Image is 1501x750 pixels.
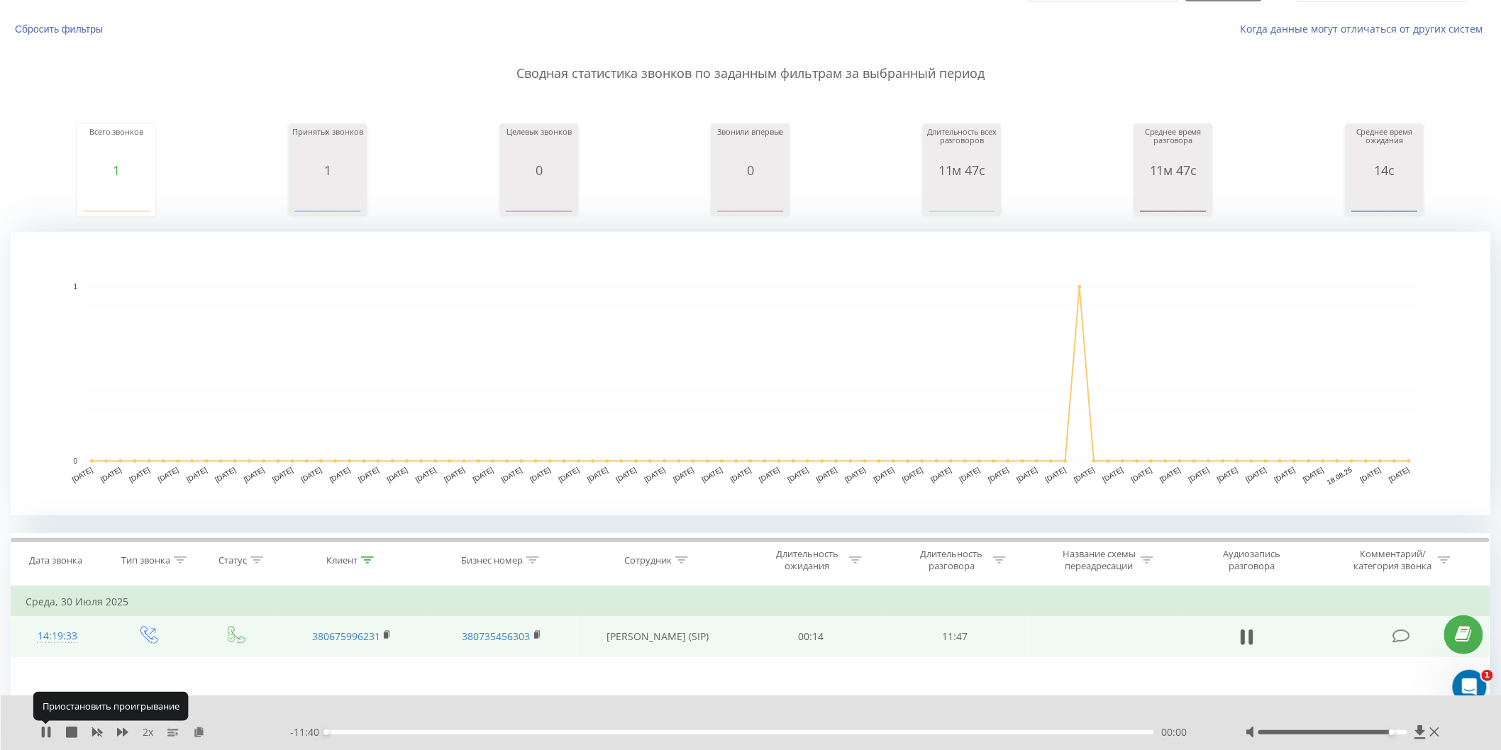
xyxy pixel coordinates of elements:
[73,283,77,291] text: 1
[715,177,786,220] svg: A chart.
[528,466,552,483] text: [DATE]
[11,23,110,35] button: Сбросить фильтры
[121,554,170,566] div: Тип звонка
[1349,163,1420,177] div: 14с
[463,629,531,643] a: 380735456303
[586,466,609,483] text: [DATE]
[243,466,266,483] text: [DATE]
[901,466,924,483] text: [DATE]
[73,457,77,465] text: 0
[1351,548,1434,572] div: Комментарий/категория звонка
[926,128,997,163] div: Длительность всех разговоров
[81,163,152,177] div: 1
[29,554,82,566] div: Дата звонка
[1130,466,1153,483] text: [DATE]
[758,466,781,483] text: [DATE]
[1073,466,1096,483] text: [DATE]
[26,622,89,650] div: 14:19:33
[143,725,153,739] span: 2 x
[787,466,810,483] text: [DATE]
[128,466,151,483] text: [DATE]
[326,554,358,566] div: Клиент
[292,163,363,177] div: 1
[715,163,786,177] div: 0
[1273,466,1297,483] text: [DATE]
[1326,466,1354,486] text: 18.08.25
[500,466,524,483] text: [DATE]
[292,177,363,220] div: A chart.
[883,616,1028,657] td: 11:47
[99,466,123,483] text: [DATE]
[577,616,738,657] td: [PERSON_NAME] (SIP)
[1359,466,1383,483] text: [DATE]
[11,36,1490,83] p: Сводная статистика звонков по заданным фильтрам за выбранный период
[1187,466,1211,483] text: [DATE]
[504,128,575,163] div: Целевых звонков
[1161,725,1187,739] span: 00:00
[414,466,438,483] text: [DATE]
[615,466,638,483] text: [DATE]
[1138,163,1209,177] div: 11м 47с
[81,177,152,220] svg: A chart.
[558,466,581,483] text: [DATE]
[11,588,1490,616] td: Среда, 30 Июля 2025
[1138,177,1209,220] svg: A chart.
[461,554,523,566] div: Бизнес номер
[214,466,237,483] text: [DATE]
[1158,466,1182,483] text: [DATE]
[672,466,695,483] text: [DATE]
[1390,729,1395,735] div: Accessibility label
[1044,466,1068,483] text: [DATE]
[271,466,294,483] text: [DATE]
[1138,128,1209,163] div: Среднее время разговора
[299,466,323,483] text: [DATE]
[323,729,329,735] div: Accessibility label
[504,177,575,220] svg: A chart.
[11,232,1491,515] svg: A chart.
[987,466,1010,483] text: [DATE]
[1245,466,1268,483] text: [DATE]
[958,466,982,483] text: [DATE]
[1388,466,1411,483] text: [DATE]
[71,466,94,483] text: [DATE]
[504,163,575,177] div: 0
[1241,22,1490,35] a: Когда данные могут отличаться от других систем
[443,466,466,483] text: [DATE]
[914,548,990,572] div: Длительность разговора
[815,466,838,483] text: [DATE]
[1102,466,1125,483] text: [DATE]
[770,548,846,572] div: Длительность ожидания
[715,128,786,163] div: Звонили впервые
[1349,128,1420,163] div: Среднее время ожидания
[218,554,247,566] div: Статус
[738,616,883,657] td: 00:14
[930,466,953,483] text: [DATE]
[81,128,152,163] div: Всего звонков
[1206,548,1298,572] div: Аудиозапись разговора
[185,466,209,483] text: [DATE]
[386,466,409,483] text: [DATE]
[1061,548,1137,572] div: Название схемы переадресации
[290,725,326,739] span: - 11:40
[33,692,189,720] div: Приостановить проигрывание
[1453,670,1487,704] iframe: Intercom live chat
[729,466,753,483] text: [DATE]
[624,554,672,566] div: Сотрудник
[926,163,997,177] div: 11м 47с
[926,177,997,220] div: A chart.
[157,466,180,483] text: [DATE]
[312,629,380,643] a: 380675996231
[1216,466,1239,483] text: [DATE]
[873,466,896,483] text: [DATE]
[1482,670,1493,681] span: 1
[1349,177,1420,220] svg: A chart.
[357,466,380,483] text: [DATE]
[843,466,867,483] text: [DATE]
[328,466,352,483] text: [DATE]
